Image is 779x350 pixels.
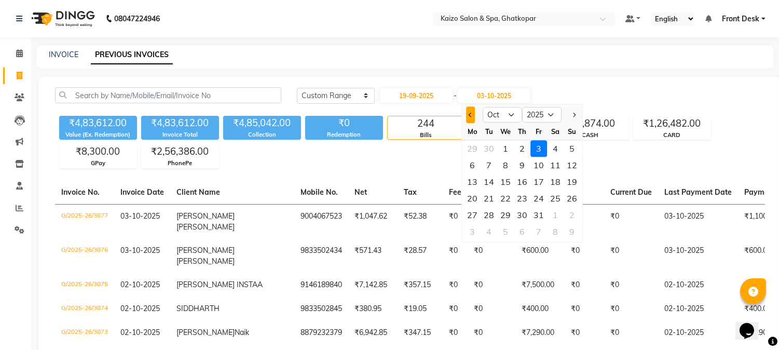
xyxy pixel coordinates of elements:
div: Thursday, October 30, 2025 [514,207,530,223]
td: 8879232379 [294,321,348,345]
div: Th [514,123,530,140]
div: Saturday, October 4, 2025 [547,140,564,157]
td: ₹400.00 [515,297,565,321]
div: 8 [497,157,514,173]
div: Bills [388,131,464,140]
select: Select month [483,107,522,123]
div: 6 [514,223,530,240]
div: Tuesday, October 7, 2025 [481,157,497,173]
td: 9833502434 [294,239,348,273]
div: Tuesday, October 14, 2025 [481,173,497,190]
div: Friday, October 24, 2025 [530,190,547,207]
td: ₹0 [443,273,468,297]
div: ₹4,83,612.00 [141,116,219,130]
div: Thursday, October 16, 2025 [514,173,530,190]
td: ₹7,290.00 [515,321,565,345]
td: ₹0 [604,321,658,345]
input: Search by Name/Mobile/Email/Invoice No [55,87,281,103]
div: 27 [464,207,481,223]
td: ₹0 [565,321,604,345]
span: - [454,90,457,101]
td: ₹52.38 [398,204,443,239]
span: 02-10-2025 [120,280,160,289]
div: Monday, October 20, 2025 [464,190,481,207]
td: ₹0 [604,204,658,239]
span: Last Payment Date [664,187,732,197]
span: 02-10-2025 [120,304,160,313]
td: ₹0 [443,321,468,345]
td: ₹0 [565,297,604,321]
div: Friday, November 7, 2025 [530,223,547,240]
div: Fr [530,123,547,140]
div: ₹2,56,386.00 [142,144,218,159]
span: 02-10-2025 [120,328,160,337]
div: Friday, October 17, 2025 [530,173,547,190]
td: ₹19.05 [398,297,443,321]
td: ₹7,500.00 [515,273,565,297]
span: Mobile No. [300,187,338,197]
div: 7 [481,157,497,173]
td: 9146189840 [294,273,348,297]
td: G/2025-26/3873 [55,321,114,345]
button: Previous month [466,106,475,123]
td: ₹0 [468,321,515,345]
div: Saturday, November 1, 2025 [547,207,564,223]
div: 5 [564,140,580,157]
div: ₹4,85,042.00 [223,116,301,130]
div: 28 [481,207,497,223]
div: Wednesday, October 29, 2025 [497,207,514,223]
input: Start Date [380,88,453,103]
div: 2 [564,207,580,223]
div: Redemption [305,130,383,139]
a: PREVIOUS INVOICES [91,46,173,64]
div: Collection [223,130,301,139]
div: Sunday, October 19, 2025 [564,173,580,190]
div: Wednesday, October 8, 2025 [497,157,514,173]
div: Saturday, November 8, 2025 [547,223,564,240]
div: 1 [497,140,514,157]
div: Sunday, November 2, 2025 [564,207,580,223]
span: [PERSON_NAME] [176,257,235,266]
div: ₹0 [305,116,383,130]
td: 02-10-2025 [658,321,738,345]
div: 1 [547,207,564,223]
button: Next month [569,106,578,123]
span: Current Due [610,187,652,197]
td: 03-10-2025 [658,239,738,273]
span: Client Name [176,187,220,197]
div: GPay [60,159,136,168]
select: Select year [522,107,562,123]
div: 7 [530,223,547,240]
div: 17 [530,173,547,190]
div: Friday, October 3, 2025 [530,140,547,157]
div: ₹93,874.00 [552,116,628,131]
div: 3 [464,223,481,240]
td: ₹0 [443,204,468,239]
div: 16 [514,173,530,190]
div: PhonePe [142,159,218,168]
div: Sunday, November 9, 2025 [564,223,580,240]
td: ₹0 [604,239,658,273]
div: Sunday, October 12, 2025 [564,157,580,173]
span: Fee [449,187,461,197]
input: End Date [458,88,530,103]
td: ₹0 [565,204,604,239]
td: ₹0 [468,273,515,297]
span: SIDDHARTH [176,304,220,313]
div: 19 [564,173,580,190]
div: Wednesday, October 22, 2025 [497,190,514,207]
div: Friday, October 31, 2025 [530,207,547,223]
div: 3 [530,140,547,157]
span: Naik [235,328,249,337]
div: 13 [464,173,481,190]
div: 25 [547,190,564,207]
div: Value (Ex. Redemption) [59,130,137,139]
div: ₹8,300.00 [60,144,136,159]
div: Saturday, October 11, 2025 [547,157,564,173]
td: G/2025-26/3876 [55,239,114,273]
div: Sunday, October 26, 2025 [564,190,580,207]
td: ₹571.43 [348,239,398,273]
div: We [497,123,514,140]
span: [PERSON_NAME] INSTAA [176,280,263,289]
div: Invoice Total [141,130,219,139]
